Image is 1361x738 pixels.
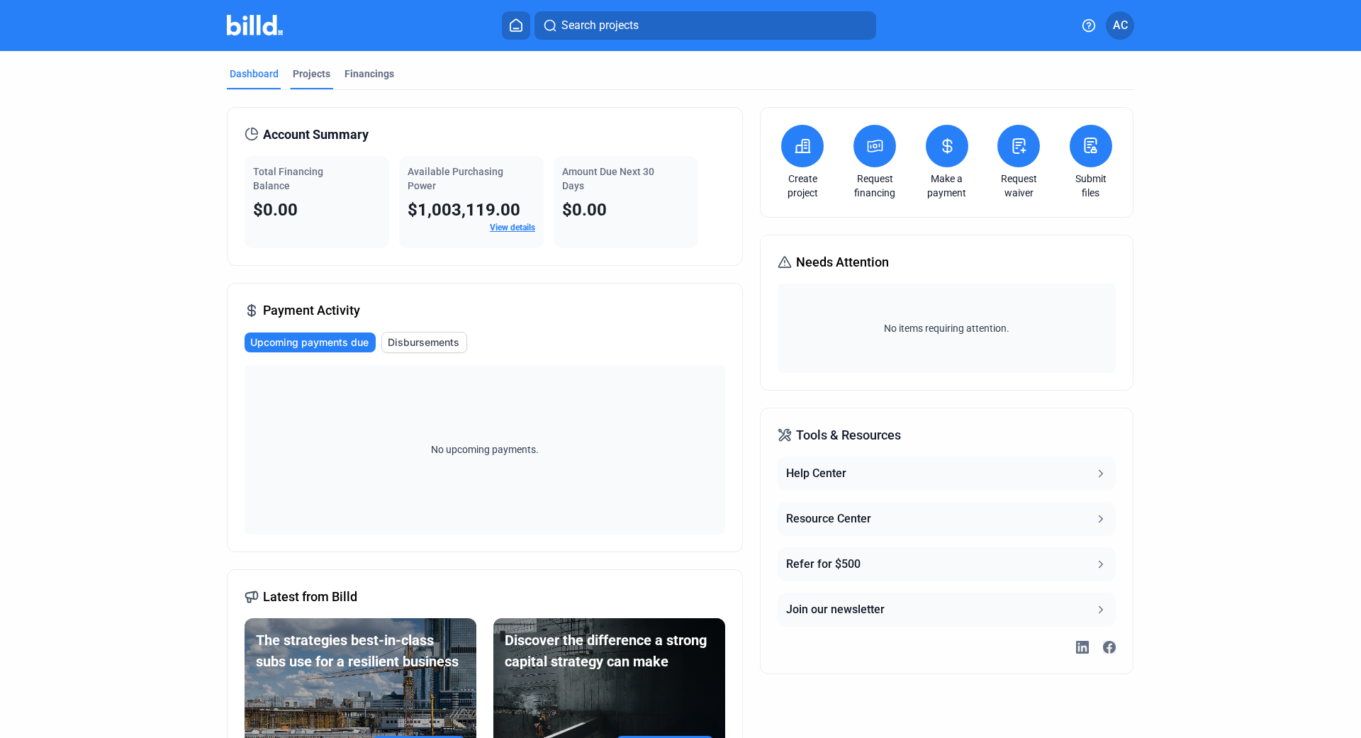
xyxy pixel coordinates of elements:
div: Dashboard [230,67,279,81]
span: $1,003,119.00 [408,200,520,220]
a: Submit files [1066,172,1116,200]
button: Resource Center [778,502,1115,536]
a: View details [490,223,535,233]
span: Amount Due Next 30 Days [562,166,654,191]
div: Refer for $500 [786,556,861,573]
a: Request waiver [994,172,1043,200]
span: Search projects [561,17,639,34]
div: Discover the difference a strong capital strategy can make [505,630,714,672]
span: Account Summary [263,125,369,145]
button: AC [1106,11,1134,40]
button: Refer for $500 [778,547,1115,581]
span: No items requiring attention. [783,321,1109,335]
a: Make a payment [922,172,972,200]
span: Needs Attention [796,252,889,272]
div: Join our newsletter [786,601,885,618]
button: Disbursements [381,332,467,353]
div: Financings [345,67,394,81]
span: Total Financing Balance [253,166,323,191]
a: Request financing [850,172,900,200]
div: Resource Center [786,510,871,527]
span: No upcoming payments. [422,442,548,457]
button: Search projects [534,11,876,40]
span: Latest from Billd [263,587,357,607]
span: $0.00 [253,200,298,220]
img: Billd Company Logo [227,15,283,35]
span: Payment Activity [263,301,360,320]
span: Disbursements [388,335,459,350]
button: Upcoming payments due [245,332,376,352]
div: Help Center [786,465,846,482]
span: AC [1113,17,1128,34]
span: Tools & Resources [796,425,901,445]
span: Upcoming payments due [250,335,369,350]
div: Projects [293,67,330,81]
div: The strategies best-in-class subs use for a resilient business [256,630,465,672]
button: Help Center [778,457,1115,491]
button: Join our newsletter [778,593,1115,627]
span: $0.00 [562,200,607,220]
span: Available Purchasing Power [408,166,503,191]
a: Create project [778,172,827,200]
